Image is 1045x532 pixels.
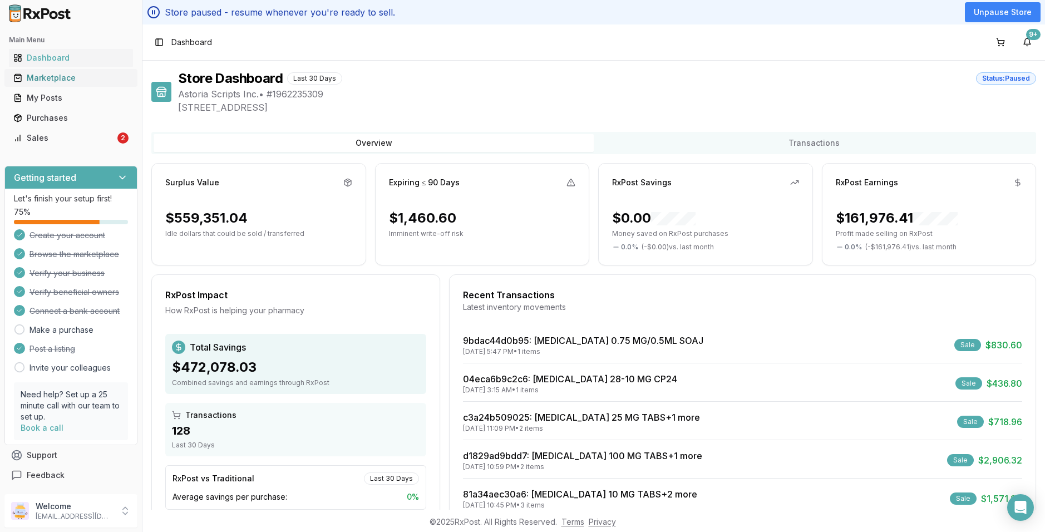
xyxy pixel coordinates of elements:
[463,347,703,356] div: [DATE] 5:47 PM • 1 items
[589,517,616,526] a: Privacy
[1026,29,1041,40] div: 9+
[29,287,119,298] span: Verify beneficial owners
[21,389,121,422] p: Need help? Set up a 25 minute call with our team to set up.
[172,378,420,387] div: Combined savings and earnings through RxPost
[621,243,638,252] span: 0.0 %
[594,134,1034,152] button: Transactions
[976,72,1036,85] div: Status: Paused
[4,89,137,107] button: My Posts
[9,128,133,148] a: Sales2
[463,450,702,461] a: d1829ad9bdd7: [MEDICAL_DATA] 100 MG TABS+1 more
[171,37,212,48] span: Dashboard
[178,87,1036,101] span: Astoria Scripts Inc. • # 1962235309
[463,386,677,395] div: [DATE] 3:15 AM • 1 items
[954,339,981,351] div: Sale
[287,72,342,85] div: Last 30 Days
[1007,494,1034,521] div: Open Intercom Messenger
[612,229,799,238] p: Money saved on RxPost purchases
[4,69,137,87] button: Marketplace
[165,209,248,227] div: $559,351.04
[29,249,119,260] span: Browse the marketplace
[981,492,1022,505] span: $1,571.80
[463,302,1022,313] div: Latest inventory movements
[29,343,75,354] span: Post a listing
[36,512,113,521] p: [EMAIL_ADDRESS][DOMAIN_NAME]
[11,502,29,520] img: User avatar
[36,501,113,512] p: Welcome
[947,454,974,466] div: Sale
[463,288,1022,302] div: Recent Transactions
[389,177,460,188] div: Expiring ≤ 90 Days
[165,229,352,238] p: Idle dollars that could be sold / transferred
[463,335,703,346] a: 9bdac44d0b95: [MEDICAL_DATA] 0.75 MG/0.5ML SOAJ
[4,49,137,67] button: Dashboard
[178,101,1036,114] span: [STREET_ADDRESS]
[4,4,76,22] img: RxPost Logo
[9,36,133,45] h2: Main Menu
[9,68,133,88] a: Marketplace
[172,358,420,376] div: $472,078.03
[14,193,128,204] p: Let's finish your setup first!
[836,229,1023,238] p: Profit made selling on RxPost
[612,209,696,227] div: $0.00
[29,362,111,373] a: Invite your colleagues
[463,501,697,510] div: [DATE] 10:45 PM • 3 items
[9,48,133,68] a: Dashboard
[14,171,76,184] h3: Getting started
[364,472,419,485] div: Last 30 Days
[165,288,426,302] div: RxPost Impact
[21,423,63,432] a: Book a call
[29,230,105,241] span: Create your account
[978,454,1022,467] span: $2,906.32
[836,209,958,227] div: $161,976.41
[463,489,697,500] a: 81a34aec30a6: [MEDICAL_DATA] 10 MG TABS+2 more
[154,134,594,152] button: Overview
[178,70,283,87] h1: Store Dashboard
[836,177,898,188] div: RxPost Earnings
[185,410,236,421] span: Transactions
[13,92,129,104] div: My Posts
[117,132,129,144] div: 2
[463,424,700,433] div: [DATE] 11:09 PM • 2 items
[561,517,584,526] a: Terms
[29,268,105,279] span: Verify your business
[4,445,137,465] button: Support
[190,341,246,354] span: Total Savings
[987,377,1022,390] span: $436.80
[165,177,219,188] div: Surplus Value
[1018,33,1036,51] button: 9+
[29,324,93,336] a: Make a purchase
[13,132,115,144] div: Sales
[463,373,677,385] a: 04eca6b9c2c6: [MEDICAL_DATA] 28-10 MG CP24
[4,465,137,485] button: Feedback
[985,338,1022,352] span: $830.60
[13,112,129,124] div: Purchases
[29,306,120,317] span: Connect a bank account
[172,441,420,450] div: Last 30 Days
[950,492,977,505] div: Sale
[172,423,420,439] div: 128
[165,6,395,19] p: Store paused - resume whenever you're ready to sell.
[4,109,137,127] button: Purchases
[463,462,702,471] div: [DATE] 10:59 PM • 2 items
[4,129,137,147] button: Sales2
[407,491,419,503] span: 0 %
[171,37,212,48] nav: breadcrumb
[642,243,714,252] span: ( - $0.00 ) vs. last month
[9,88,133,108] a: My Posts
[389,229,576,238] p: Imminent write-off risk
[172,473,254,484] div: RxPost vs Traditional
[9,108,133,128] a: Purchases
[845,243,862,252] span: 0.0 %
[14,206,31,218] span: 75 %
[965,2,1041,22] button: Unpause Store
[172,491,287,503] span: Average savings per purchase:
[612,177,672,188] div: RxPost Savings
[13,72,129,83] div: Marketplace
[463,412,700,423] a: c3a24b509025: [MEDICAL_DATA] 25 MG TABS+1 more
[27,470,65,481] span: Feedback
[955,377,982,390] div: Sale
[165,305,426,316] div: How RxPost is helping your pharmacy
[988,415,1022,428] span: $718.96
